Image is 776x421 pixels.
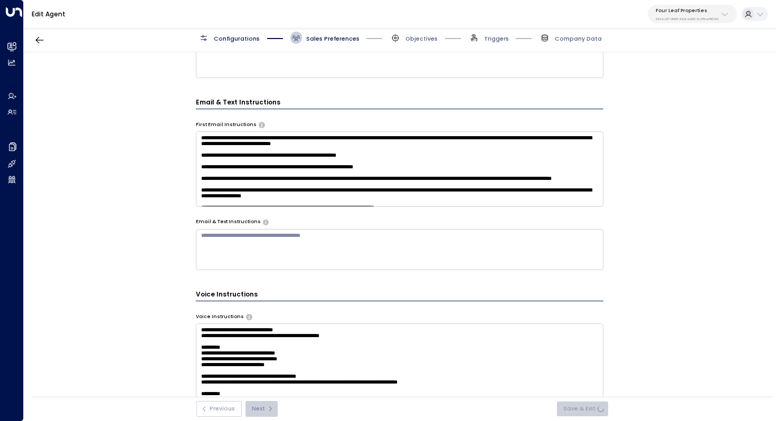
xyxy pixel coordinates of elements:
p: Four Leaf Properties [656,7,718,14]
span: Triggers [484,35,509,43]
h3: Voice Instructions [196,290,604,301]
button: Specify instructions for the agent's first email only, such as introductory content, special offe... [259,122,264,127]
span: Objectives [405,35,438,43]
button: Four Leaf Properties34e1cd17-0f68-49af-bd32-3c48ce8611d1 [648,5,737,23]
span: Sales Preferences [306,35,359,43]
label: Email & Text Instructions [196,218,261,226]
span: Company Data [555,35,602,43]
p: 34e1cd17-0f68-49af-bd32-3c48ce8611d1 [656,17,718,21]
label: Voice Instructions [196,313,244,321]
label: First Email Instructions [196,121,257,129]
a: Edit Agent [32,9,65,18]
span: Configurations [214,35,260,43]
h3: Email & Text Instructions [196,98,604,109]
button: Provide any specific instructions you want the agent to follow only when responding to leads via ... [263,219,269,225]
button: Provide specific instructions for phone conversations, such as tone, pacing, information to empha... [246,314,252,319]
